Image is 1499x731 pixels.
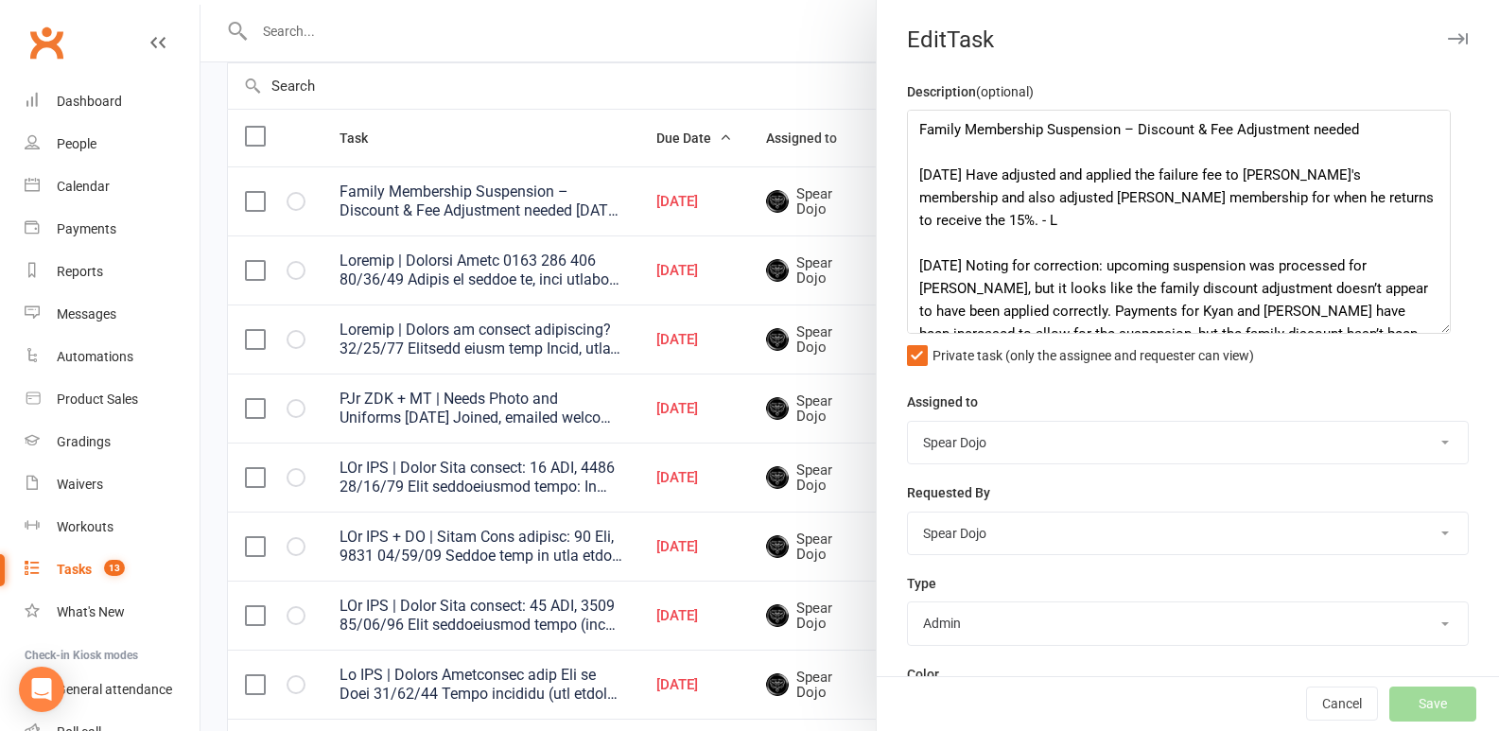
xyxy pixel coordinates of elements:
[907,482,990,503] label: Requested By
[907,573,936,594] label: Type
[907,81,1034,102] label: Description
[57,434,111,449] div: Gradings
[25,293,200,336] a: Messages
[57,604,125,619] div: What's New
[877,26,1499,53] div: Edit Task
[23,19,70,66] a: Clubworx
[104,560,125,576] span: 13
[57,519,113,534] div: Workouts
[57,221,116,236] div: Payments
[25,669,200,711] a: General attendance kiosk mode
[907,392,978,412] label: Assigned to
[25,421,200,463] a: Gradings
[57,682,172,697] div: General attendance
[25,165,200,208] a: Calendar
[25,80,200,123] a: Dashboard
[25,251,200,293] a: Reports
[57,264,103,279] div: Reports
[1306,687,1378,722] button: Cancel
[57,179,110,194] div: Calendar
[57,306,116,322] div: Messages
[57,136,96,151] div: People
[25,123,200,165] a: People
[25,378,200,421] a: Product Sales
[25,591,200,634] a: What's New
[19,667,64,712] div: Open Intercom Messenger
[57,562,92,577] div: Tasks
[933,341,1254,363] span: Private task (only the assignee and requester can view)
[25,336,200,378] a: Automations
[25,208,200,251] a: Payments
[57,94,122,109] div: Dashboard
[57,477,103,492] div: Waivers
[907,664,939,685] label: Color
[907,110,1451,334] textarea: Family Membership Suspension – Discount & Fee Adjustment needed [DATE] Have adjusted and applied ...
[25,463,200,506] a: Waivers
[57,349,133,364] div: Automations
[57,392,138,407] div: Product Sales
[976,84,1034,99] small: (optional)
[25,548,200,591] a: Tasks 13
[25,506,200,548] a: Workouts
